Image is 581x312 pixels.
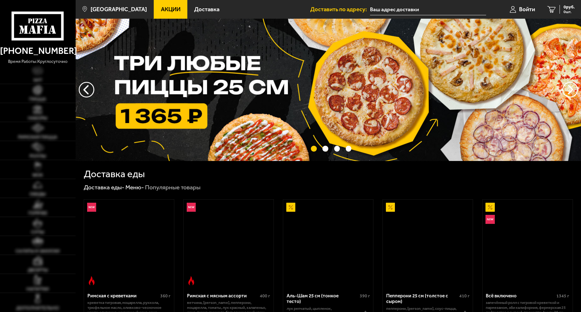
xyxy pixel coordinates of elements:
[87,293,159,299] div: Римская с креветками
[145,183,200,191] div: Популярные товары
[84,169,145,179] h1: Доставка еды
[564,5,575,9] span: 0 руб.
[32,173,43,177] span: WOK
[556,293,569,299] span: 1345 г
[311,146,317,152] button: точки переключения
[87,276,96,285] img: Острое блюдо
[519,7,535,12] span: Войти
[84,184,124,191] a: Доставка еды-
[346,146,352,152] button: точки переключения
[91,7,147,12] span: [GEOGRAPHIC_DATA]
[562,82,578,97] button: предыдущий
[33,78,42,83] span: Хит
[485,203,494,212] img: Акционный
[79,82,94,97] button: следующий
[28,268,48,272] span: Десерты
[28,211,47,215] span: Горячее
[125,184,144,191] a: Меню-
[87,203,96,212] img: Новинка
[322,146,328,152] button: точки переключения
[286,203,295,212] img: Акционный
[29,97,46,102] span: Пицца
[260,293,270,299] span: 400 г
[30,192,46,196] span: Обеды
[28,116,47,121] span: Наборы
[386,293,458,305] div: Пепперони 25 см (толстое с сыром)
[287,293,358,305] div: Аль-Шам 25 см (тонкое тесто)
[16,249,60,253] span: Салаты и закуски
[360,293,370,299] span: 390 г
[16,306,59,310] span: Дополнительно
[485,215,494,224] img: Новинка
[486,293,555,299] div: Всё включено
[187,203,196,212] img: Новинка
[310,7,370,12] span: Доставить по адресу:
[194,7,219,12] span: Доставка
[30,154,46,158] span: Роллы
[31,230,44,234] span: Супы
[84,200,174,288] a: НовинкаОстрое блюдоРимская с креветками
[564,10,575,14] span: 0 шт.
[18,135,57,139] span: Римская пицца
[187,293,259,299] div: Римская с мясным ассорти
[160,293,171,299] span: 360 г
[26,287,49,291] span: Напитки
[184,200,274,288] a: НовинкаОстрое блюдоРимская с мясным ассорти
[161,7,180,12] span: Акции
[383,200,473,288] a: АкционныйПепперони 25 см (толстое с сыром)
[386,203,395,212] img: Акционный
[483,200,573,288] a: АкционныйНовинкаВсё включено
[370,4,486,15] input: Ваш адрес доставки
[187,276,196,285] img: Острое блюдо
[459,293,470,299] span: 410 г
[334,146,340,152] button: точки переключения
[283,200,373,288] a: АкционныйАль-Шам 25 см (тонкое тесто)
